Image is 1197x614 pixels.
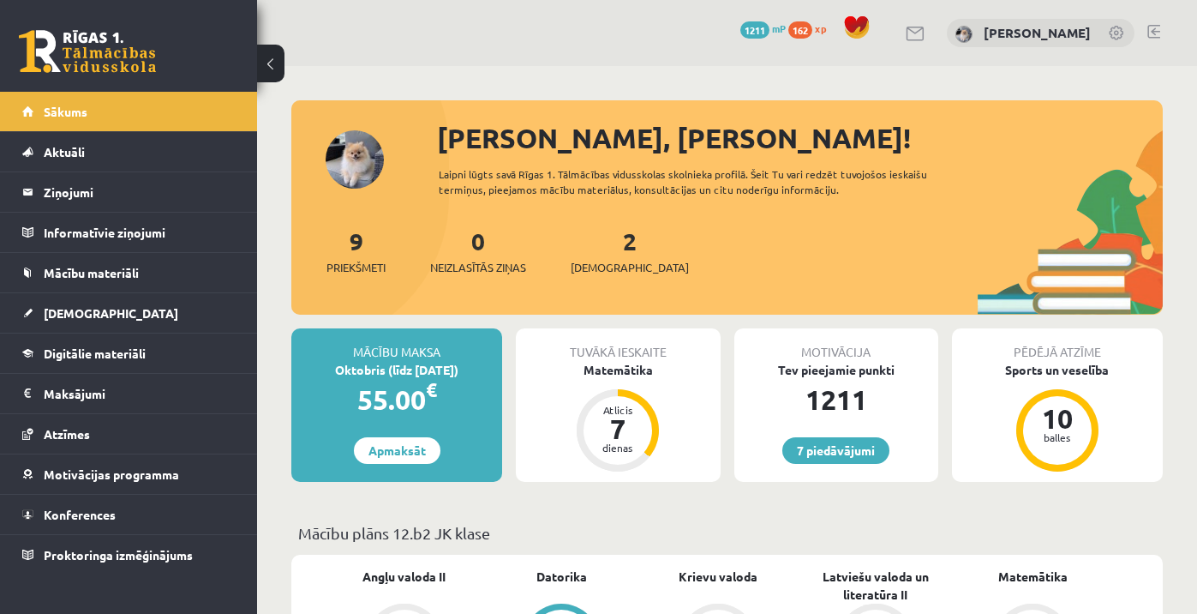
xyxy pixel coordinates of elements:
div: Tev pieejamie punkti [734,361,938,379]
div: Mācību maksa [291,328,502,361]
div: Oktobris (līdz [DATE]) [291,361,502,379]
span: Proktoringa izmēģinājums [44,547,193,563]
div: 1211 [734,379,938,420]
span: xp [815,21,826,35]
p: Mācību plāns 12.b2 JK klase [298,521,1156,545]
a: Maksājumi [22,374,236,413]
a: Apmaksāt [354,437,440,464]
a: Mācību materiāli [22,253,236,292]
div: Sports un veselība [952,361,1163,379]
a: Aktuāli [22,132,236,172]
div: Laipni lūgts savā Rīgas 1. Tālmācības vidusskolas skolnieka profilā. Šeit Tu vari redzēt tuvojošo... [439,166,961,197]
img: Emīlija Kajaka [955,26,973,43]
a: 2[DEMOGRAPHIC_DATA] [571,226,689,276]
div: 55.00 [291,379,502,420]
span: Sākums [44,104,87,119]
span: mP [772,21,786,35]
a: Proktoringa izmēģinājums [22,535,236,575]
a: Konferences [22,495,236,534]
span: Konferences [44,507,116,522]
a: Krievu valoda [679,568,757,586]
div: Matemātika [516,361,720,379]
a: 7 piedāvājumi [782,437,889,464]
span: Motivācijas programma [44,467,179,482]
a: Datorika [536,568,587,586]
legend: Maksājumi [44,374,236,413]
span: 1211 [740,21,769,39]
span: Mācību materiāli [44,265,139,280]
span: Priekšmeti [326,259,386,276]
a: Matemātika Atlicis 7 dienas [516,361,720,474]
a: Matemātika [998,568,1068,586]
div: Pēdējā atzīme [952,328,1163,361]
a: 162 xp [788,21,835,35]
span: Neizlasītās ziņas [430,259,526,276]
a: Informatīvie ziņojumi [22,213,236,252]
div: Motivācija [734,328,938,361]
div: 10 [1032,405,1083,432]
a: Angļu valoda II [362,568,446,586]
a: [PERSON_NAME] [984,24,1091,41]
div: Tuvākā ieskaite [516,328,720,361]
div: dienas [592,442,643,453]
span: Atzīmes [44,426,90,442]
a: 9Priekšmeti [326,226,386,276]
span: 162 [788,21,812,39]
div: 7 [592,415,643,442]
legend: Ziņojumi [44,172,236,212]
a: 1211 mP [740,21,786,35]
a: Digitālie materiāli [22,334,236,373]
span: € [426,377,437,402]
a: Motivācijas programma [22,454,236,494]
a: 0Neizlasītās ziņas [430,226,526,276]
a: Atzīmes [22,414,236,454]
legend: Informatīvie ziņojumi [44,213,236,252]
a: Sākums [22,92,236,131]
a: Latviešu valoda un literatūra II [797,568,954,604]
a: Sports un veselība 10 balles [952,361,1163,474]
span: Digitālie materiāli [44,346,146,361]
a: [DEMOGRAPHIC_DATA] [22,293,236,333]
a: Ziņojumi [22,172,236,212]
div: [PERSON_NAME], [PERSON_NAME]! [437,117,1163,159]
div: Atlicis [592,405,643,415]
span: [DEMOGRAPHIC_DATA] [571,259,689,276]
a: Rīgas 1. Tālmācības vidusskola [19,30,156,73]
span: Aktuāli [44,144,85,160]
div: balles [1032,432,1083,442]
span: [DEMOGRAPHIC_DATA] [44,305,178,321]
